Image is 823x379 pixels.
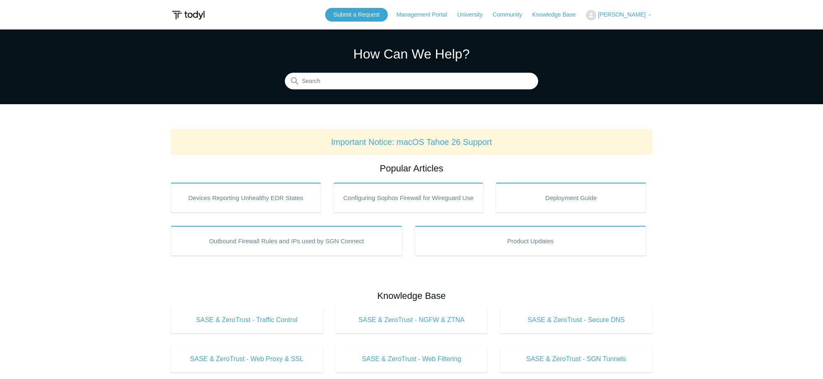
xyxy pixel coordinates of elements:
a: SASE & ZeroTrust - Web Filtering [336,346,488,372]
h1: How Can We Help? [285,44,538,64]
a: Knowledge Base [532,10,584,19]
a: SASE & ZeroTrust - Secure DNS [500,307,652,333]
a: SASE & ZeroTrust - SGN Tunnels [500,346,652,372]
a: Configuring Sophos Firewall for Wireguard Use [333,183,484,213]
a: Product Updates [415,226,647,256]
a: Devices Reporting Unhealthy EDR States [171,183,321,213]
a: SASE & ZeroTrust - NGFW & ZTNA [336,307,488,333]
span: SASE & ZeroTrust - Web Proxy & SSL [183,354,311,364]
span: SASE & ZeroTrust - NGFW & ZTNA [348,315,475,325]
input: Search [285,73,538,90]
a: University [457,10,491,19]
span: SASE & ZeroTrust - SGN Tunnels [512,354,640,364]
a: Important Notice: macOS Tahoe 26 Support [331,137,492,147]
span: SASE & ZeroTrust - Traffic Control [183,315,311,325]
h2: Knowledge Base [171,289,652,303]
a: SASE & ZeroTrust - Web Proxy & SSL [171,346,323,372]
a: Submit a Request [325,8,388,22]
a: Community [493,10,531,19]
a: SASE & ZeroTrust - Traffic Control [171,307,323,333]
img: Todyl Support Center Help Center home page [171,7,206,23]
span: [PERSON_NAME] [598,11,646,18]
h2: Popular Articles [171,161,652,175]
span: SASE & ZeroTrust - Web Filtering [348,354,475,364]
button: [PERSON_NAME] [586,10,652,20]
a: Outbound Firewall Rules and IPs used by SGN Connect [171,226,402,256]
a: Deployment Guide [496,183,646,213]
span: SASE & ZeroTrust - Secure DNS [512,315,640,325]
a: Management Portal [397,10,456,19]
